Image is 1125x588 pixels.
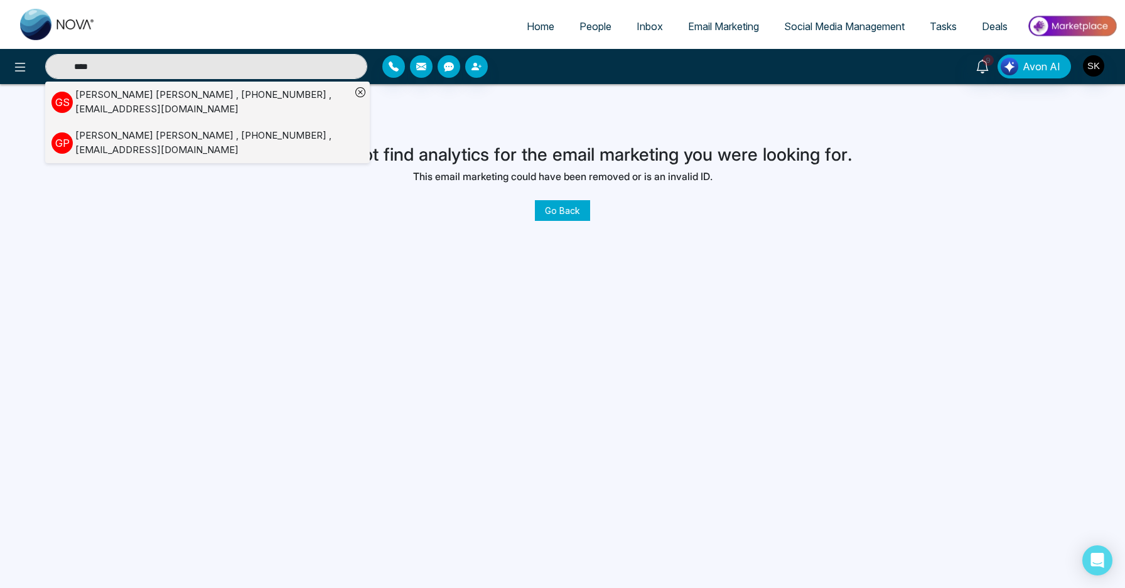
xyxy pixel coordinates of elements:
[688,20,759,33] span: Email Marketing
[75,129,351,157] div: [PERSON_NAME] [PERSON_NAME] , [PHONE_NUMBER] , [EMAIL_ADDRESS][DOMAIN_NAME]
[273,144,853,166] h3: We could not find analytics for the email marketing you were looking for.
[579,20,611,33] span: People
[998,55,1071,78] button: Avon AI
[784,20,905,33] span: Social Media Management
[535,200,590,221] a: Go Back
[1001,58,1018,75] img: Lead Flow
[1083,55,1104,77] img: User Avatar
[1026,12,1117,40] img: Market-place.gif
[982,20,1008,33] span: Deals
[967,55,998,77] a: 9
[1023,59,1060,74] span: Avon AI
[637,20,663,33] span: Inbox
[982,55,994,66] span: 9
[930,20,957,33] span: Tasks
[514,14,567,38] a: Home
[1082,545,1112,575] div: Open Intercom Messenger
[624,14,676,38] a: Inbox
[51,132,73,154] p: G P
[772,14,917,38] a: Social Media Management
[20,9,95,40] img: Nova CRM Logo
[75,88,351,116] div: [PERSON_NAME] [PERSON_NAME] , [PHONE_NUMBER] , [EMAIL_ADDRESS][DOMAIN_NAME]
[51,92,73,113] p: G S
[273,171,853,183] h6: This email marketing could have been removed or is an invalid ID.
[917,14,969,38] a: Tasks
[527,20,554,33] span: Home
[969,14,1020,38] a: Deals
[567,14,624,38] a: People
[676,14,772,38] a: Email Marketing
